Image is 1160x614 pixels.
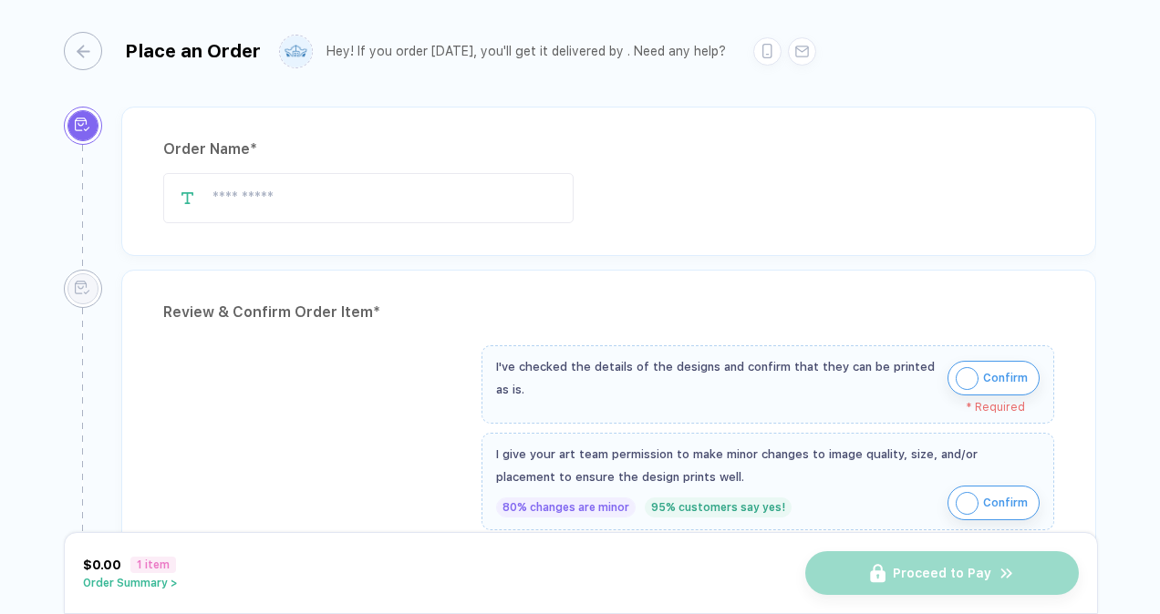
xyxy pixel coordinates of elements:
img: icon [956,367,979,390]
div: I give your art team permission to make minor changes to image quality, size, and/or placement to... [496,443,1040,488]
span: Confirm [983,488,1028,517]
button: iconConfirm [948,486,1040,520]
div: I've checked the details of the designs and confirm that they can be printed as is. [496,355,938,401]
img: icon [956,492,979,515]
button: iconConfirm [948,361,1040,395]
div: 95% customers say yes! [645,497,792,517]
div: Review & Confirm Order Item [163,298,1054,327]
button: Order Summary > [83,577,178,589]
div: Order Name [163,135,1054,164]
div: Hey! If you order [DATE], you'll get it delivered by . Need any help? [326,44,726,59]
div: 80% changes are minor [496,497,636,517]
img: user profile [280,36,312,67]
div: * Required [496,401,1025,414]
span: $0.00 [83,558,121,572]
span: 1 item [130,557,176,573]
span: Confirm [983,363,1028,393]
div: Place an Order [125,40,261,62]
